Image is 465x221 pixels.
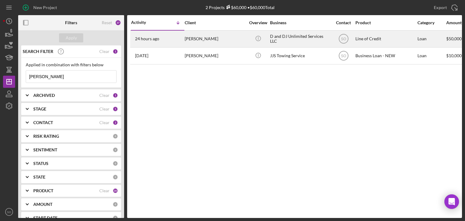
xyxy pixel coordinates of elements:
[355,20,416,25] div: Product
[446,36,462,41] span: $50,000
[135,36,159,41] time: 2025-09-04 12:33
[113,161,118,166] div: 0
[33,216,58,220] b: START DATE
[33,175,45,180] b: STATE
[23,49,53,54] b: SEARCH FILTER
[417,31,446,47] div: Loan
[3,206,15,218] button: SO
[26,62,117,67] div: Applied in combination with filters below
[65,20,77,25] b: Filters
[99,93,110,98] div: Clear
[428,2,462,14] button: Export
[113,188,118,193] div: 28
[99,188,110,193] div: Clear
[113,93,118,98] div: 1
[113,106,118,112] div: 5
[33,202,52,207] b: AMOUNT
[434,2,447,14] div: Export
[270,48,331,64] div: JJS Towing Service
[341,37,346,41] text: SO
[18,2,63,14] button: New Project
[270,31,331,47] div: D and DJ Unlimited Services LLC
[99,107,110,111] div: Clear
[33,134,59,139] b: RISK RATING
[247,20,269,25] div: Overview
[33,188,53,193] b: PRODUCT
[99,120,110,125] div: Clear
[417,20,446,25] div: Category
[355,31,416,47] div: Line of Credit
[225,5,246,10] div: $60,000
[115,20,121,26] div: 37
[444,194,459,209] div: Open Intercom Messenger
[7,210,11,214] text: SO
[33,120,53,125] b: CONTACT
[131,20,158,25] div: Activity
[185,20,245,25] div: Client
[185,48,245,64] div: [PERSON_NAME]
[135,53,148,58] time: 2025-08-25 16:28
[33,147,57,152] b: SENTIMENT
[113,174,118,180] div: 0
[33,93,55,98] b: ARCHIVED
[113,215,118,221] div: 0
[113,120,118,125] div: 2
[270,20,331,25] div: Business
[206,5,275,10] div: 2 Projects • $60,000 Total
[332,20,355,25] div: Contact
[113,134,118,139] div: 0
[99,49,110,54] div: Clear
[33,2,57,14] div: New Project
[102,20,112,25] div: Reset
[417,48,446,64] div: Loan
[59,33,83,42] button: Apply
[185,31,245,47] div: [PERSON_NAME]
[446,53,462,58] span: $10,000
[66,33,77,42] div: Apply
[113,202,118,207] div: 0
[113,49,118,54] div: 1
[33,161,48,166] b: STATUS
[341,54,346,58] text: SO
[355,48,416,64] div: Business Loan - NEW
[113,147,118,153] div: 0
[33,107,46,111] b: STAGE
